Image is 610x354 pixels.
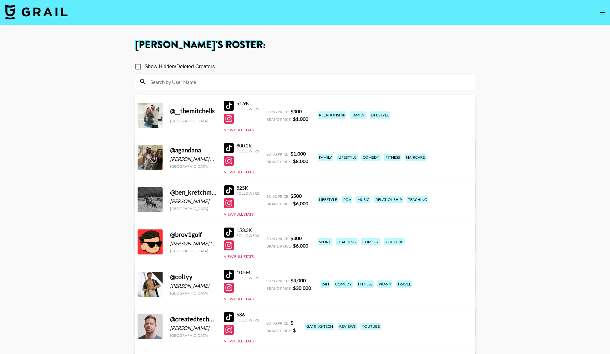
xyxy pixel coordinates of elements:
span: Song Price: [266,194,289,199]
strong: $ 8,000 [293,158,308,164]
strong: $ 1,000 [293,116,308,122]
div: 153.3K [236,227,259,233]
div: Followers [236,318,259,322]
strong: $ 300 [290,108,302,114]
div: youtube [360,323,381,330]
div: 800.2K [236,142,259,149]
div: [GEOGRAPHIC_DATA] [170,119,216,123]
input: Search by User Name [147,77,471,87]
div: @ coltyy [170,273,216,281]
div: 10.5M [236,269,259,275]
div: Followers [236,106,259,111]
div: family [350,111,366,119]
div: Followers [236,275,259,280]
span: Song Price: [266,152,289,156]
strong: $ 6,000 [293,243,308,249]
div: 825K [236,185,259,191]
div: fitness [384,154,401,161]
strong: $ [290,320,293,326]
strong: $ 6,000 [293,200,308,206]
span: Song Price: [266,279,289,283]
div: @ createdtechofficial [170,315,216,323]
strong: $ 30,000 [293,285,311,291]
div: [PERSON_NAME] [170,283,216,289]
div: music [356,196,371,203]
div: lifestyle [370,111,390,119]
div: lifestyle [318,196,338,203]
span: Song Price: [266,236,289,241]
span: Brand Price: [266,202,292,206]
span: Song Price: [266,321,289,326]
div: @ __themitchells [170,107,216,115]
div: [GEOGRAPHIC_DATA] [170,206,216,211]
div: [GEOGRAPHIC_DATA] [170,333,216,338]
button: open drawer [596,6,609,19]
div: fitness [357,280,374,288]
button: View Full Stats [224,212,254,217]
div: comedy [334,280,353,288]
span: Brand Price: [266,159,292,164]
strong: $ 500 [290,193,302,199]
div: Followers [236,149,259,153]
button: View Full Stats [224,296,254,301]
span: Brand Price: [266,244,292,249]
div: 51.9K [236,100,259,106]
span: Brand Price: [266,286,292,291]
div: reviews [338,323,357,330]
div: youtube [384,238,405,245]
div: family [318,154,333,161]
button: View Full Stats [224,254,254,259]
button: View Full Stats [224,170,254,174]
div: relationship [318,111,346,119]
h1: [PERSON_NAME] 's Roster: [135,40,475,50]
div: haircare [405,154,426,161]
div: comedy [361,238,380,245]
button: View Full Stats [224,339,254,343]
div: pov [342,196,352,203]
strong: $ 4,000 [290,277,306,283]
div: teaching [407,196,428,203]
div: @ agandana [170,146,216,154]
strong: $ 300 [290,235,302,241]
div: [GEOGRAPHIC_DATA] [170,249,216,253]
div: travel [396,280,412,288]
div: comedy [361,154,381,161]
div: [GEOGRAPHIC_DATA] [170,164,216,169]
img: Grail Talent [5,4,68,19]
div: teaching [336,238,357,245]
div: @ brov1golf [170,231,216,239]
div: relationship [374,196,403,203]
div: 24h [320,280,330,288]
span: Brand Price: [266,328,292,333]
div: prank [377,280,392,288]
span: Brand Price: [266,117,292,122]
div: [GEOGRAPHIC_DATA] [170,291,216,295]
div: [PERSON_NAME] & [PERSON_NAME] [170,156,216,162]
div: [PERSON_NAME] [170,325,216,331]
div: Followers [236,233,259,238]
span: Show Hidden/Deleted Creators [145,63,215,70]
div: @ ben_kretchman [170,188,216,196]
div: [PERSON_NAME] [170,198,216,204]
div: 586 [236,311,259,318]
div: sport [318,238,332,245]
span: Song Price: [266,110,289,114]
div: [PERSON_NAME] ([PERSON_NAME]) [170,240,216,247]
button: View Full Stats [224,127,254,132]
div: gaming/tech [305,323,334,330]
div: lifestyle [337,154,358,161]
strong: $ [293,327,296,333]
div: Followers [236,191,259,196]
strong: $ 1,000 [290,151,306,156]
